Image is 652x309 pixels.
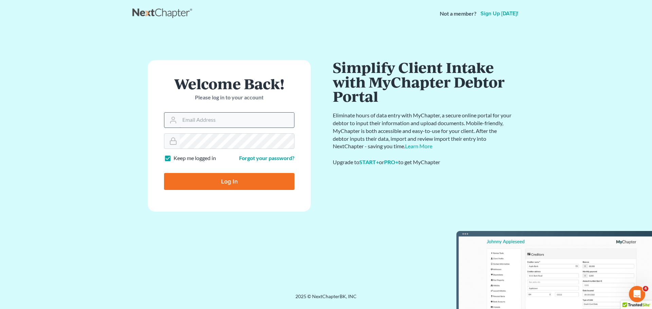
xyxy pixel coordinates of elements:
[405,143,432,149] a: Learn More
[643,286,648,291] span: 4
[384,159,398,165] a: PRO+
[440,10,476,18] strong: Not a member?
[164,76,294,91] h1: Welcome Back!
[164,94,294,101] p: Please log in to your account
[479,11,520,16] a: Sign up [DATE]!
[629,286,645,302] iframe: Intercom live chat
[164,173,294,190] input: Log In
[333,112,513,150] p: Eliminate hours of data entry with MyChapter, a secure online portal for your debtor to input the...
[333,60,513,103] h1: Simplify Client Intake with MyChapter Debtor Portal
[239,155,294,161] a: Forgot your password?
[180,113,294,128] input: Email Address
[132,293,520,305] div: 2025 © NextChapterBK, INC
[174,154,216,162] label: Keep me logged in
[333,158,513,166] div: Upgrade to or to get MyChapter
[359,159,379,165] a: START+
